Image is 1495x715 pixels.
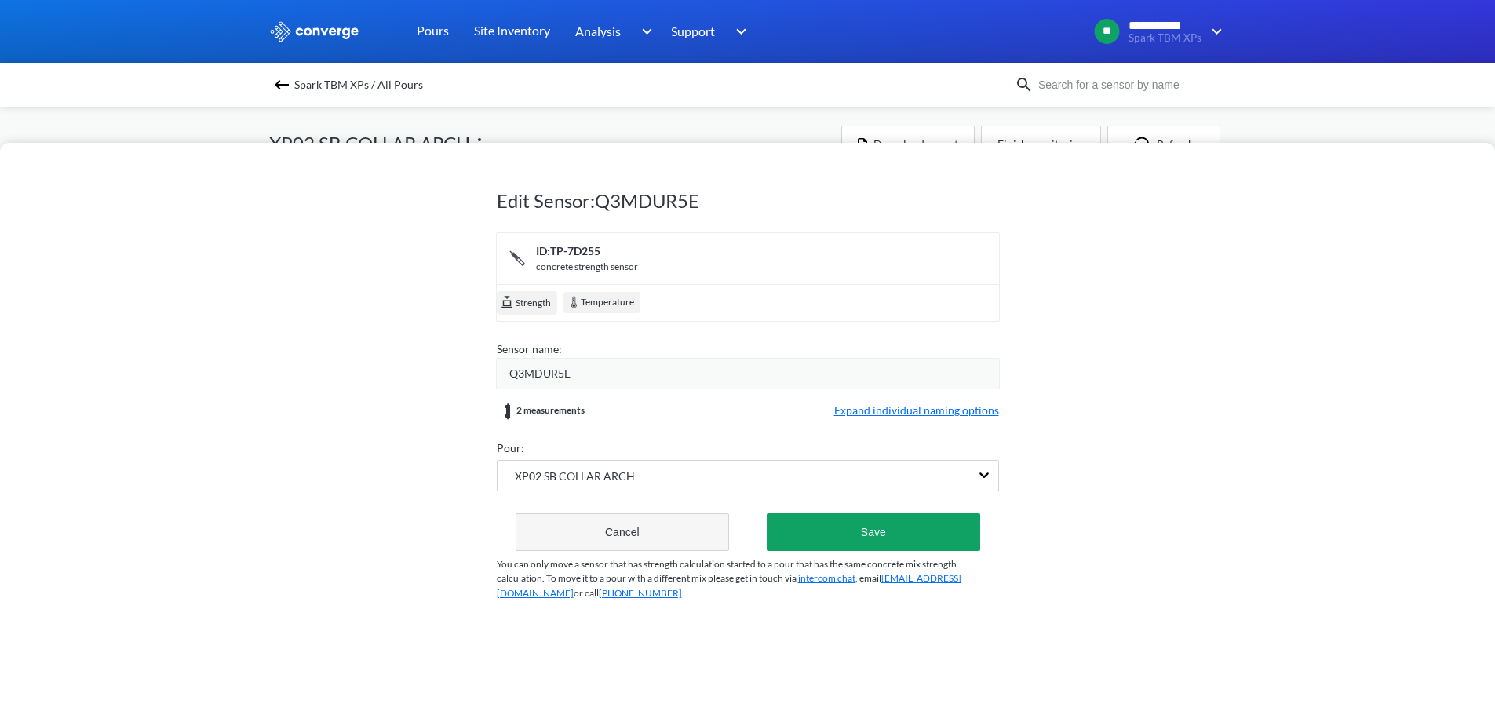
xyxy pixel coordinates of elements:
a: [EMAIL_ADDRESS][DOMAIN_NAME] [497,572,961,599]
div: Temperature [563,292,640,313]
img: icon-tail.svg [505,246,530,271]
img: cube.svg [500,294,514,308]
img: downArrow.svg [631,22,656,41]
button: Save [767,513,979,551]
img: temperature.svg [567,295,581,309]
input: Search for a sensor by name [1034,76,1223,93]
span: Analysis [575,21,621,41]
span: Spark TBM XPs [1129,32,1201,44]
a: intercom chat [798,572,855,584]
div: 2 measurements [497,402,585,421]
span: Spark TBM XPs / All Pours [294,74,423,96]
span: Strength [514,296,551,312]
p: You can only move a sensor that has strength calculation started to a pour that has the same conc... [497,557,999,601]
button: Cancel [516,513,730,551]
img: measurements-group.svg [497,402,516,421]
a: [PHONE_NUMBER] [599,587,682,599]
span: XP02 SB COLLAR ARCH [498,468,635,485]
img: icon-search.svg [1015,75,1034,94]
span: Q3MDUR5E [509,365,571,382]
div: Sensor name: [497,341,999,358]
img: downArrow.svg [1201,22,1227,41]
img: backspace.svg [272,75,291,94]
img: logo_ewhite.svg [269,21,360,42]
div: Pour: [497,440,999,457]
div: concrete strength sensor [536,260,638,275]
div: ID: TP-7D255 [536,243,638,260]
img: downArrow.svg [726,22,751,41]
h1: Edit Sensor: Q3MDUR5E [497,188,999,213]
span: Expand individual naming options [834,402,999,421]
span: Support [671,21,715,41]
